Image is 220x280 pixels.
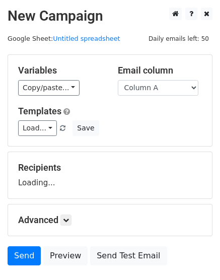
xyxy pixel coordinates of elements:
span: Daily emails left: 50 [145,33,212,44]
a: Templates [18,106,61,116]
h2: New Campaign [8,8,212,25]
h5: Variables [18,65,103,76]
a: Send [8,246,41,265]
h5: Recipients [18,162,202,173]
small: Google Sheet: [8,35,120,42]
button: Save [72,120,99,136]
a: Copy/paste... [18,80,80,96]
a: Preview [43,246,88,265]
a: Send Test Email [90,246,167,265]
h5: Advanced [18,215,202,226]
a: Daily emails left: 50 [145,35,212,42]
a: Untitled spreadsheet [53,35,120,42]
a: Load... [18,120,57,136]
div: Loading... [18,162,202,188]
h5: Email column [118,65,202,76]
